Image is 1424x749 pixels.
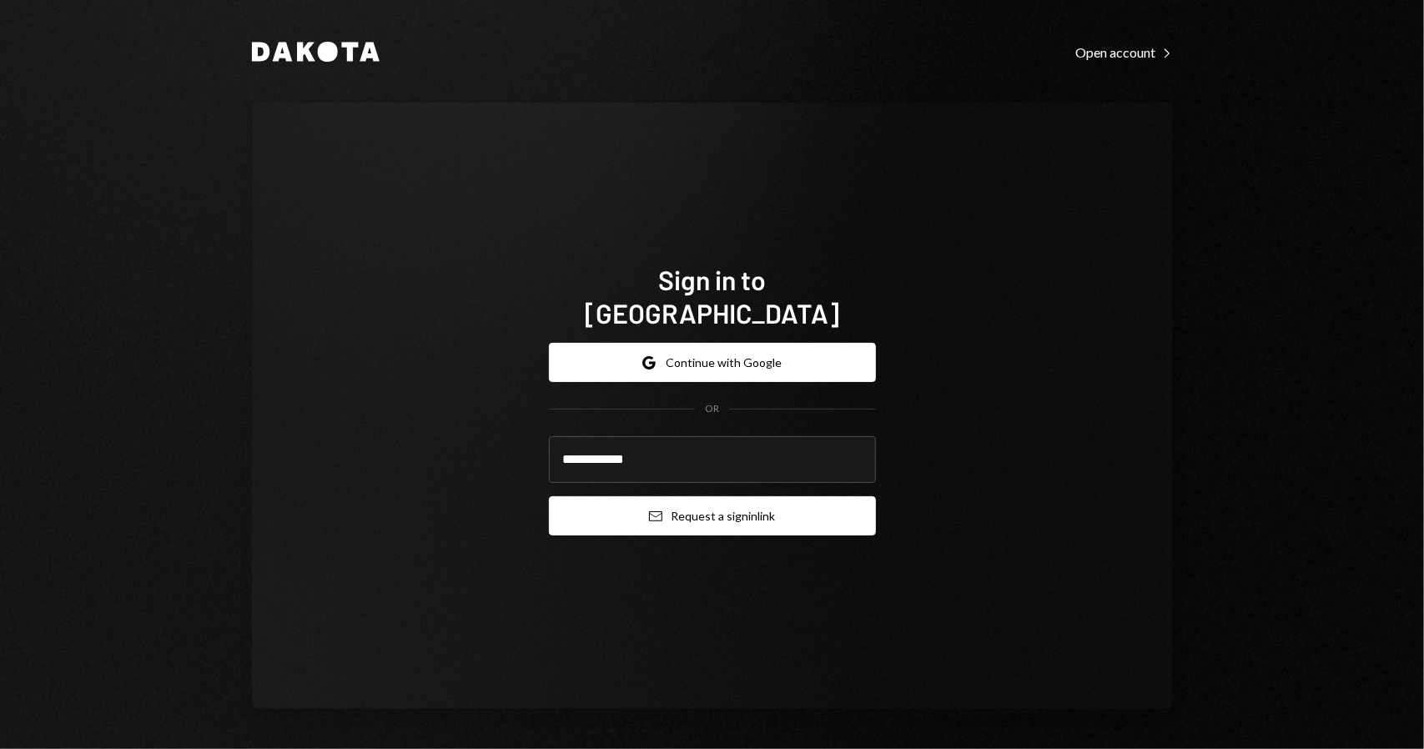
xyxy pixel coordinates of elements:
a: Open account [1076,43,1173,61]
div: Open account [1076,44,1173,61]
h1: Sign in to [GEOGRAPHIC_DATA] [549,263,876,329]
div: OR [705,402,719,416]
button: Continue with Google [549,343,876,382]
button: Request a signinlink [549,496,876,535]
